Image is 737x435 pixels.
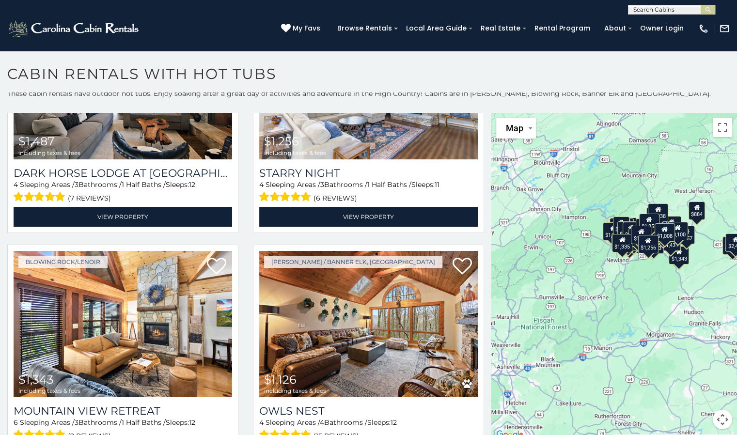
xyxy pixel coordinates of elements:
[713,118,732,137] button: Toggle fullscreen view
[264,134,299,148] span: $1,256
[207,257,226,277] a: Add to favorites
[314,192,357,204] span: (6 reviews)
[635,21,689,36] a: Owner Login
[259,207,478,227] a: View Property
[619,234,639,253] div: $1,560
[332,21,397,36] a: Browse Rentals
[293,23,320,33] span: My Favs
[14,207,232,227] a: View Property
[259,180,264,189] span: 4
[719,23,730,34] img: mail-regular-white.png
[623,221,639,240] div: $952
[189,180,195,189] span: 12
[14,180,18,189] span: 4
[612,233,632,251] div: $1,509
[698,23,709,34] img: phone-regular-white.png
[14,180,232,204] div: Sleeping Areas / Bathrooms / Sleeps:
[599,21,631,36] a: About
[14,167,232,180] a: Dark Horse Lodge at [GEOGRAPHIC_DATA]
[75,180,78,189] span: 3
[259,251,478,397] img: Owls Nest
[476,21,525,36] a: Real Estate
[401,21,471,36] a: Local Area Guide
[259,404,478,418] a: Owls Nest
[506,123,523,133] span: Map
[689,202,705,220] div: $884
[654,223,674,242] div: $1,008
[68,192,111,204] span: (7 reviews)
[612,234,632,252] div: $1,335
[661,216,681,234] div: $1,126
[122,418,166,427] span: 1 Half Baths /
[713,410,732,429] button: Map camera controls
[669,246,689,264] div: $1,343
[320,418,324,427] span: 4
[264,256,442,268] a: [PERSON_NAME] / Banner Elk, [GEOGRAPHIC_DATA]
[281,23,323,34] a: My Favs
[647,203,668,221] div: $1,938
[189,418,195,427] span: 12
[7,19,141,38] img: White-1-2.png
[264,373,297,387] span: $1,126
[678,225,694,244] div: $957
[320,180,324,189] span: 3
[612,217,629,235] div: $823
[264,388,326,394] span: including taxes & fees
[453,257,472,277] a: Add to favorites
[435,180,439,189] span: 11
[18,150,80,156] span: including taxes & fees
[264,150,326,156] span: including taxes & fees
[660,232,680,250] div: $1,431
[14,418,18,427] span: 6
[14,167,232,180] h3: Dark Horse Lodge at Eagles Nest
[638,234,658,253] div: $1,256
[367,180,411,189] span: 1 Half Baths /
[75,418,78,427] span: 3
[639,213,659,232] div: $1,855
[259,418,264,427] span: 4
[18,388,80,394] span: including taxes & fees
[643,235,664,253] div: $1,093
[122,180,166,189] span: 1 Half Baths /
[18,134,54,148] span: $1,487
[18,256,108,268] a: Blowing Rock/Lenoir
[530,21,595,36] a: Rental Program
[391,418,397,427] span: 12
[631,225,651,244] div: $1,246
[14,251,232,397] img: Mountain View Retreat
[667,222,688,240] div: $3,100
[617,221,637,239] div: $1,132
[259,251,478,397] a: Owls Nest $1,126 including taxes & fees
[14,251,232,397] a: Mountain View Retreat $1,343 including taxes & fees
[259,167,478,180] a: Starry Night
[18,373,54,387] span: $1,343
[602,222,623,241] div: $1,098
[496,118,536,139] button: Change map style
[14,404,232,418] a: Mountain View Retreat
[259,180,478,204] div: Sleeping Areas / Bathrooms / Sleeps:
